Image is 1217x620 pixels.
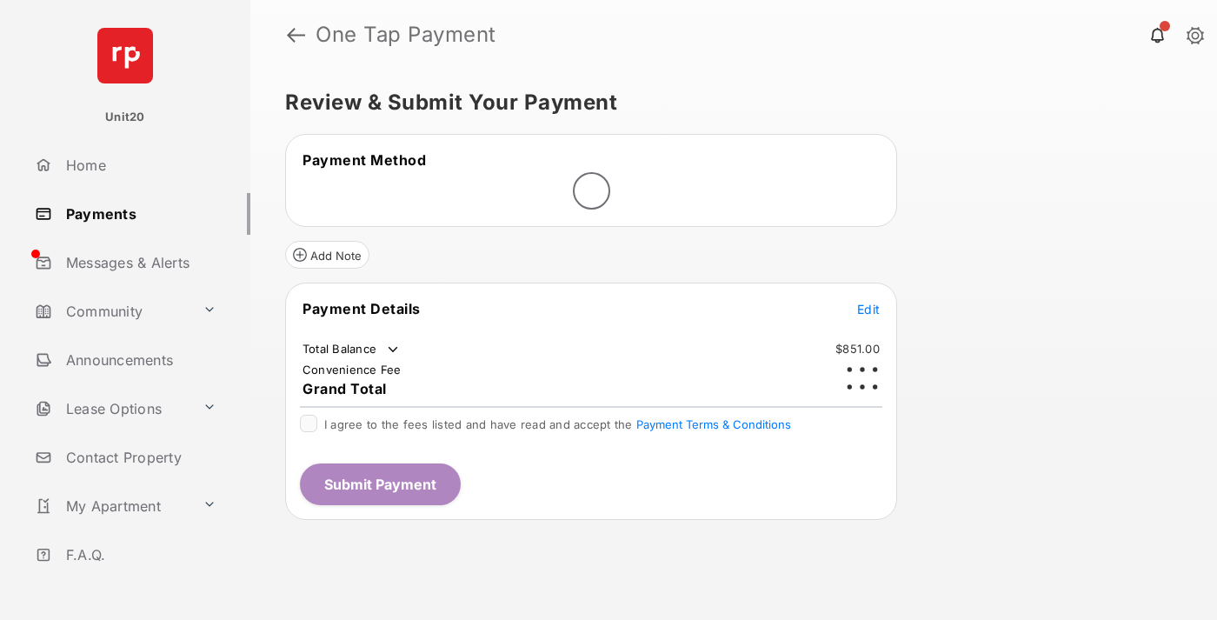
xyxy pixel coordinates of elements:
[303,300,421,317] span: Payment Details
[28,242,250,283] a: Messages & Alerts
[302,362,402,377] td: Convenience Fee
[636,417,791,431] button: I agree to the fees listed and have read and accept the
[28,388,196,430] a: Lease Options
[28,290,196,332] a: Community
[28,193,250,235] a: Payments
[28,437,250,478] a: Contact Property
[28,144,250,186] a: Home
[28,534,250,576] a: F.A.Q.
[302,341,402,358] td: Total Balance
[324,417,791,431] span: I agree to the fees listed and have read and accept the
[28,339,250,381] a: Announcements
[300,463,461,505] button: Submit Payment
[835,341,881,357] td: $851.00
[303,151,426,169] span: Payment Method
[97,28,153,83] img: svg+xml;base64,PHN2ZyB4bWxucz0iaHR0cDovL3d3dy53My5vcmcvMjAwMC9zdmciIHdpZHRoPSI2NCIgaGVpZ2h0PSI2NC...
[857,302,880,317] span: Edit
[303,380,387,397] span: Grand Total
[285,241,369,269] button: Add Note
[316,24,496,45] strong: One Tap Payment
[105,109,145,126] p: Unit20
[285,92,1168,113] h5: Review & Submit Your Payment
[857,300,880,317] button: Edit
[28,485,196,527] a: My Apartment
